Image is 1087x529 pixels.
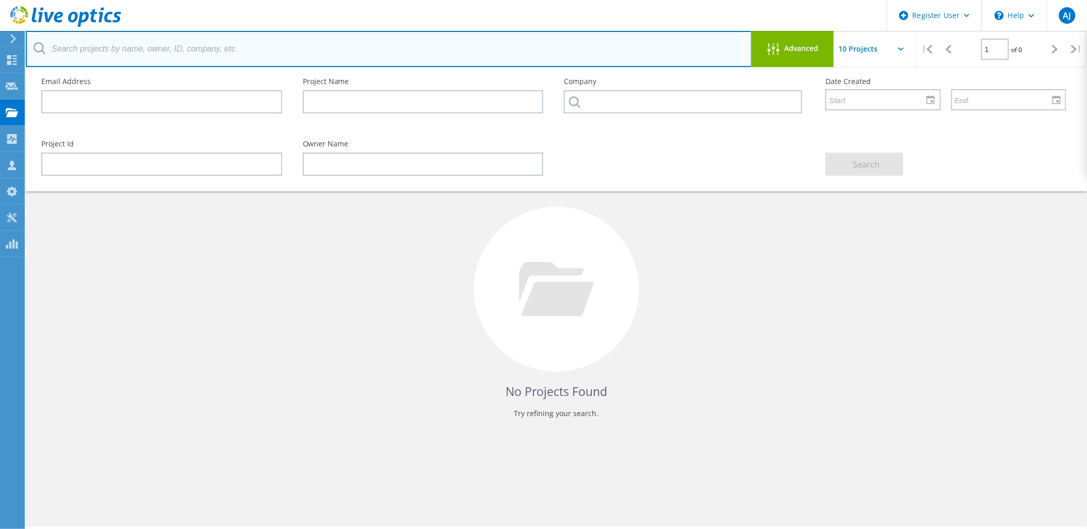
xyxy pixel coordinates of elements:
label: Email Address [41,78,282,85]
span: Advanced [785,45,819,52]
input: Start [826,90,932,109]
label: Owner Name [303,140,544,147]
label: Project Name [303,78,544,85]
input: End [952,90,1058,109]
button: Search [825,153,903,176]
label: Company [564,78,805,85]
h4: No Projects Found [46,383,1066,400]
div: | [917,31,938,68]
div: | [1066,31,1087,68]
svg: \n [995,11,1004,20]
a: Live Optics Dashboard [10,22,121,29]
label: Project Id [41,140,282,147]
p: Try refining your search. [46,405,1066,422]
span: AJ [1063,11,1071,20]
span: Search [853,159,880,170]
input: Search projects by name, owner, ID, company, etc [26,31,752,67]
label: Date Created [825,78,1066,85]
span: of 0 [1012,45,1023,54]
